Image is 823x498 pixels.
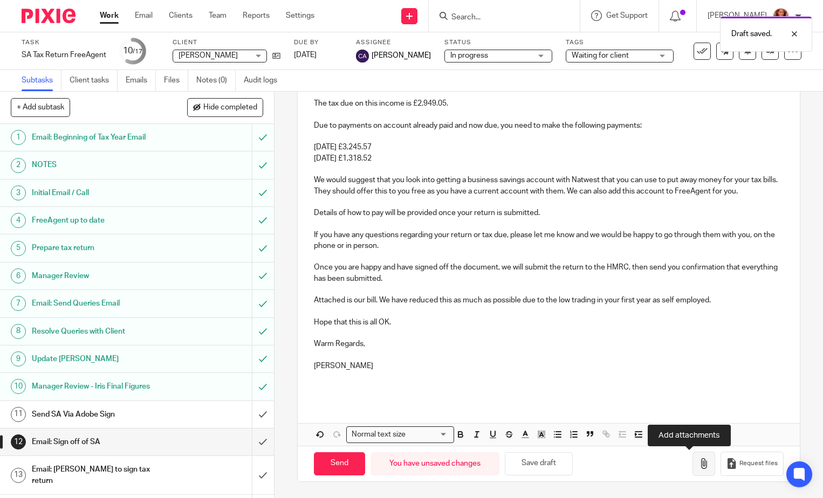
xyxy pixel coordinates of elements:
p: The tax due on this income is £2,949.05. [314,98,784,109]
h1: Manager Review - Iris Final Figures [32,378,172,395]
input: Send [314,452,365,475]
span: [DATE] [294,51,317,59]
img: svg%3E [356,50,369,63]
h1: Manager Review [32,268,172,284]
div: SA Tax Return FreeAgent [22,50,106,60]
p: [PERSON_NAME] [314,361,784,371]
p: Warm Regards, [314,338,784,349]
div: 3 [11,185,26,200]
img: Pixie [22,9,76,23]
label: Due by [294,38,342,47]
div: 12 [11,434,26,449]
span: Hide completed [203,103,257,112]
p: [DATE] £3,245.57 [314,142,784,153]
label: Task [22,38,106,47]
a: Work [100,10,119,21]
button: Request files [721,452,783,476]
h1: Email: Beginning of Tax Year Email [32,129,172,146]
div: 11 [11,407,26,422]
div: 4 [11,213,26,228]
h1: Update [PERSON_NAME] [32,351,172,367]
a: Settings [286,10,314,21]
a: Reports [243,10,270,21]
div: 8 [11,324,26,339]
h1: Initial Email / Call [32,185,172,201]
a: Clients [169,10,193,21]
a: Notes (0) [196,70,236,91]
span: [PERSON_NAME] [179,52,238,59]
button: + Add subtask [11,98,70,116]
div: 2 [11,158,26,173]
h1: Prepare tax return [32,240,172,256]
p: Details of how to pay will be provided once your return is submitted. [314,207,784,218]
p: Attached is our bill. We have reduced this as much as possible due to the low trading in your fir... [314,295,784,306]
input: Search for option [409,429,448,440]
p: [DATE] £1,318.52 [314,153,784,164]
h1: Send SA Via Adobe Sign [32,406,172,423]
div: 6 [11,268,26,283]
span: Normal text size [349,429,408,440]
div: 13 [11,468,26,483]
h1: NOTES [32,157,172,173]
p: We would suggest that you look into getting a business savings account with Natwest that you can ... [314,175,784,197]
div: 10 [11,379,26,394]
h1: Email: Send Queries Email [32,295,172,312]
p: If you have any questions regarding your return or tax due, please let me know and we would be ha... [314,230,784,252]
label: Assignee [356,38,431,47]
label: Client [173,38,280,47]
a: Subtasks [22,70,61,91]
div: Search for option [346,426,454,443]
div: 9 [11,351,26,366]
a: Team [209,10,227,21]
a: Email [135,10,153,21]
h1: FreeAgent up to date [32,212,172,229]
a: Emails [126,70,156,91]
h1: Email: Sign off of SA [32,434,172,450]
a: Files [164,70,188,91]
a: Client tasks [70,70,118,91]
span: Request files [739,459,778,468]
h1: Email: [PERSON_NAME] to sign tax return [32,461,172,489]
p: Hope that this is all OK. [314,317,784,328]
div: 5 [11,241,26,256]
small: /17 [133,49,142,54]
div: 7 [11,296,26,311]
button: Save draft [505,452,573,475]
a: Audit logs [244,70,285,91]
img: sallycropped.JPG [772,8,790,25]
button: Hide completed [187,98,263,116]
span: In progress [450,52,488,59]
p: Due to payments on account already paid and now due, you need to make the following payments: [314,120,784,131]
div: You have unsaved changes [371,452,499,475]
h1: Resolve Queries with Client [32,323,172,340]
div: 1 [11,130,26,145]
p: Once you are happy and have signed off the document, we will submit the return to the HMRC, then ... [314,262,784,284]
span: [PERSON_NAME] [372,50,431,61]
p: Draft saved. [731,29,772,39]
span: Waiting for client [572,52,629,59]
div: 10 [123,45,142,57]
